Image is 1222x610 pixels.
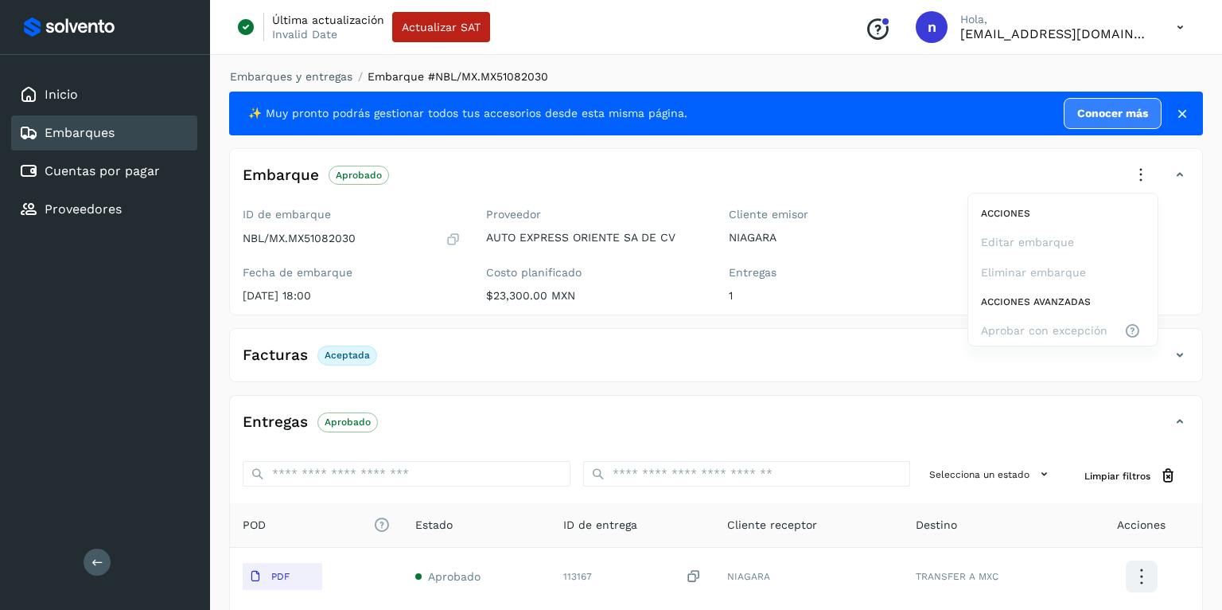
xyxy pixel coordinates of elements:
div: Inicio [11,77,197,112]
span: Acciones avanzadas [981,296,1091,307]
div: EmbarqueAprobadoAccionesEditar embarqueEliminar embarqueAcciones avanzadasAprobar con excepción [230,162,1202,201]
div: Cuentas por pagar [11,154,197,189]
button: Editar embarque [968,227,1158,257]
button: Eliminar embarque [968,257,1158,287]
a: Proveedores [45,201,122,217]
div: Proveedores [11,192,197,227]
a: Embarques [45,125,115,140]
button: Aprobar con excepción [968,315,1158,346]
a: Inicio [45,87,78,102]
span: Acciones [981,208,1030,219]
div: Embarques [11,115,197,151]
span: Aprobar con excepción [981,322,1107,339]
a: Cuentas por pagar [45,163,160,178]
